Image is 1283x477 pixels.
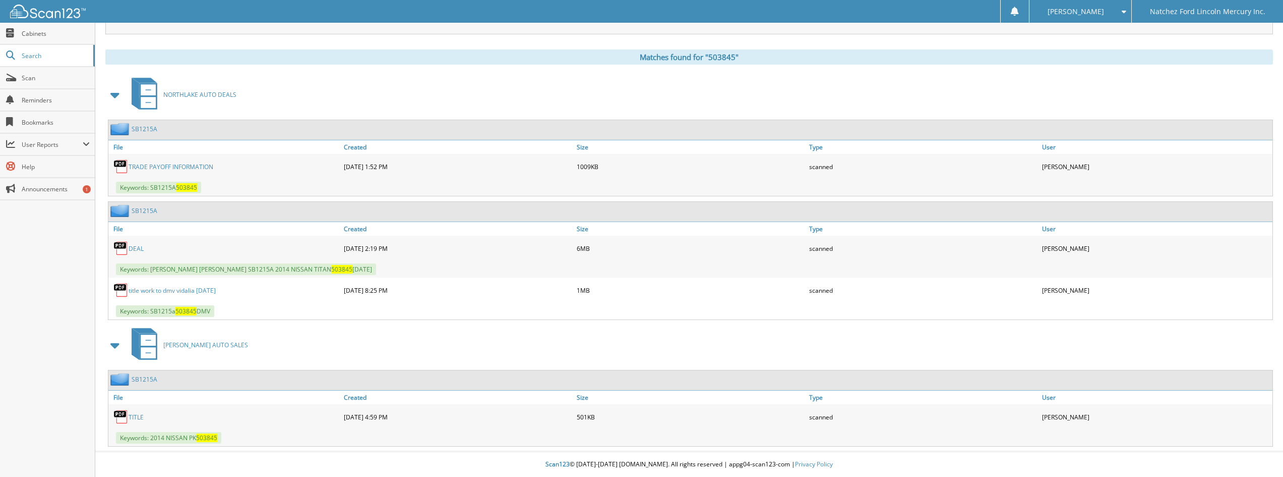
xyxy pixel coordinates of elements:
[129,163,213,171] a: TRADE PAYOFF INFORMATION
[341,391,574,404] a: Created
[83,185,91,193] div: 1
[95,452,1283,477] div: © [DATE]-[DATE] [DOMAIN_NAME]. All rights reserved | appg04-scan123-com |
[574,156,807,177] div: 1009KB
[132,375,157,384] a: SB1215A
[574,407,807,427] div: 501KB
[1048,9,1104,15] span: [PERSON_NAME]
[22,74,90,82] span: Scan
[22,185,90,193] span: Announcements
[341,222,574,236] a: Created
[341,280,574,300] div: [DATE] 8:25 PM
[1040,238,1272,258] div: [PERSON_NAME]
[807,156,1040,177] div: scanned
[116,432,221,444] span: Keywords: 2014 NISSAN PK
[10,5,86,18] img: scan123-logo-white.svg
[807,407,1040,427] div: scanned
[807,238,1040,258] div: scanned
[331,265,352,274] span: 503845
[341,156,574,177] div: [DATE] 1:52 PM
[574,140,807,154] a: Size
[1040,140,1272,154] a: User
[22,140,83,149] span: User Reports
[113,241,129,256] img: PDF.png
[129,244,144,253] a: DEAL
[108,140,341,154] a: File
[795,460,833,468] a: Privacy Policy
[110,373,132,386] img: folder2.png
[1040,407,1272,427] div: [PERSON_NAME]
[113,159,129,174] img: PDF.png
[1150,9,1265,15] span: Natchez Ford Lincoln Mercury Inc.
[22,96,90,104] span: Reminders
[108,391,341,404] a: File
[22,29,90,38] span: Cabinets
[341,140,574,154] a: Created
[1040,391,1272,404] a: User
[108,222,341,236] a: File
[545,460,570,468] span: Scan123
[116,263,376,275] span: Keywords: [PERSON_NAME] [PERSON_NAME] SB1215A 2014 NISSAN TITAN [DATE]
[1233,429,1283,477] iframe: Chat Widget
[105,49,1273,65] div: Matches found for "503845"
[807,140,1040,154] a: Type
[341,407,574,427] div: [DATE] 4:59 PM
[807,391,1040,404] a: Type
[116,305,214,317] span: Keywords: SB1215a DMV
[574,280,807,300] div: 1MB
[129,286,216,295] a: title work to dmv vidalia [DATE]
[116,182,201,193] span: Keywords: SB1215A
[132,206,157,215] a: SB1215A
[574,238,807,258] div: 6MB
[1040,222,1272,236] a: User
[132,125,157,133] a: SB1215A
[341,238,574,258] div: [DATE] 2:19 PM
[110,123,132,135] img: folder2.png
[22,51,88,60] span: Search
[126,75,236,115] a: NORTHLAKE AUTO DEALS
[1040,280,1272,300] div: [PERSON_NAME]
[163,341,248,349] span: [PERSON_NAME] AUTO SALES
[22,118,90,127] span: Bookmarks
[113,283,129,298] img: PDF.png
[196,434,217,442] span: 503845
[110,204,132,217] img: folder2.png
[163,90,236,99] span: NORTHLAKE AUTO DEALS
[807,222,1040,236] a: Type
[574,391,807,404] a: Size
[126,325,248,365] a: [PERSON_NAME] AUTO SALES
[129,413,144,421] a: TITLE
[574,222,807,236] a: Size
[113,409,129,425] img: PDF.png
[175,307,197,315] span: 503845
[176,183,197,192] span: 503845
[1040,156,1272,177] div: [PERSON_NAME]
[807,280,1040,300] div: scanned
[22,163,90,171] span: Help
